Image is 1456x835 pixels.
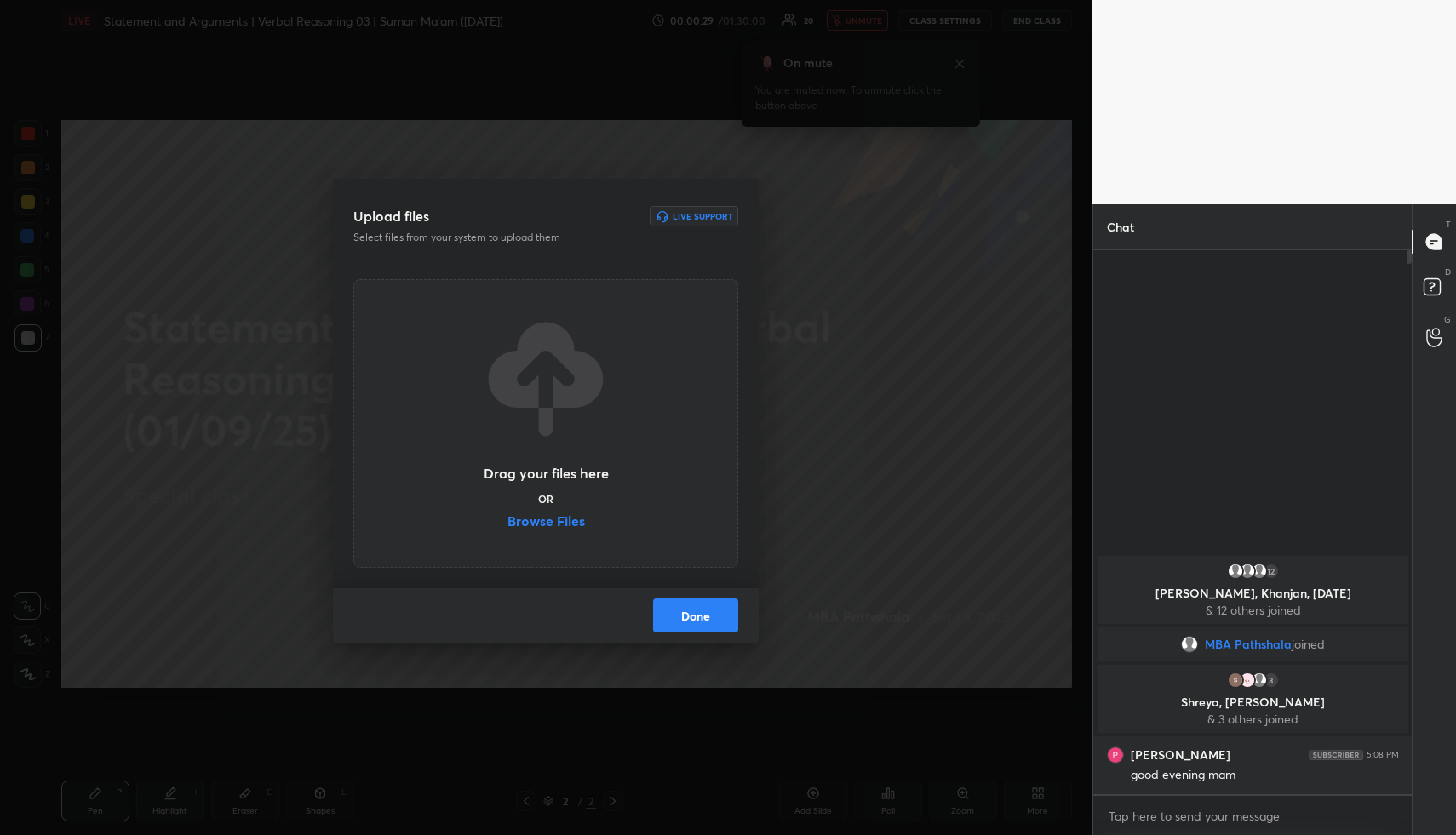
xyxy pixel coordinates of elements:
div: 5:08 PM [1367,750,1399,760]
img: default.png [1226,563,1243,580]
div: 12 [1262,563,1279,580]
h6: [PERSON_NAME] [1131,747,1230,763]
div: good evening mam [1131,767,1399,784]
p: Shreya, [PERSON_NAME] [1108,695,1398,709]
p: G [1444,313,1451,326]
span: MBA Pathshala [1205,638,1292,651]
span: joined [1292,638,1325,651]
p: Select files from your system to upload them [353,230,629,245]
p: & 3 others joined [1108,712,1398,726]
p: Chat [1093,204,1148,249]
img: default.png [1181,636,1198,653]
img: default.png [1250,563,1267,580]
img: 4P8fHbbgJtejmAAAAAElFTkSuQmCC [1309,750,1363,760]
img: thumbnail.jpg [1108,747,1123,763]
p: T [1446,218,1451,231]
img: default.png [1250,672,1267,689]
img: default.png [1238,563,1255,580]
button: Done [653,598,738,632]
h3: Drag your files here [484,466,609,480]
div: 3 [1262,672,1279,689]
h5: OR [538,494,553,504]
div: grid [1093,552,1413,794]
p: & 12 others joined [1108,603,1398,617]
h6: Live Support [673,212,733,220]
p: D [1445,266,1451,278]
h3: Upload files [353,206,429,226]
p: [PERSON_NAME], Khanjan, [DATE] [1108,586,1398,600]
img: thumbnail.jpg [1238,672,1255,689]
img: thumbnail.jpg [1226,672,1243,689]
